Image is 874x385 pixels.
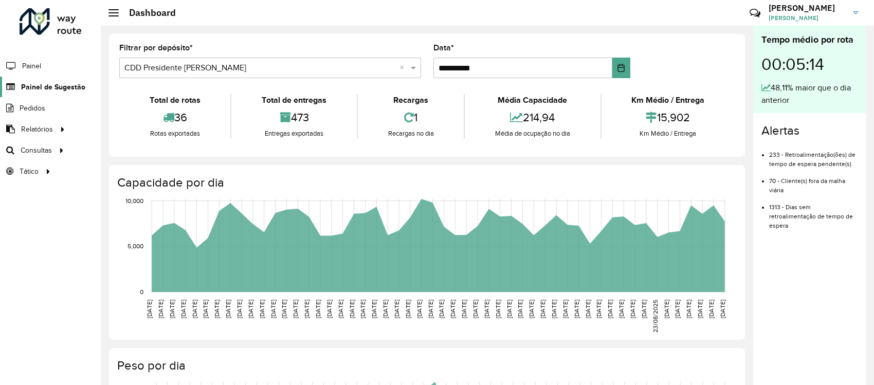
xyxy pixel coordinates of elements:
text: 0 [140,288,143,295]
li: 70 - Cliente(s) fora da malha viária [769,169,858,195]
div: Entregas exportadas [234,129,354,139]
text: [DATE] [697,300,703,318]
label: Data [433,42,454,54]
div: Total de rotas [122,94,228,106]
text: [DATE] [427,300,434,318]
text: [DATE] [247,300,254,318]
text: [DATE] [180,300,187,318]
text: [DATE] [337,300,344,318]
div: 15,902 [604,106,732,129]
div: 00:05:14 [761,47,858,82]
text: [DATE] [349,300,355,318]
a: Contato Rápido [744,2,766,24]
div: 214,94 [467,106,597,129]
span: Relatórios [21,124,53,135]
text: [DATE] [472,300,479,318]
text: [DATE] [629,300,636,318]
h3: [PERSON_NAME] [769,3,846,13]
text: [DATE] [213,300,220,318]
text: [DATE] [359,300,366,318]
text: [DATE] [315,300,321,318]
text: [DATE] [202,300,209,318]
li: 233 - Retroalimentação(ões) de tempo de espera pendente(s) [769,142,858,169]
text: [DATE] [393,300,400,318]
text: [DATE] [719,300,726,318]
span: Clear all [399,62,408,74]
text: [DATE] [292,300,299,318]
div: Média de ocupação no dia [467,129,597,139]
text: [DATE] [382,300,389,318]
div: Tempo médio por rota [761,33,858,47]
text: [DATE] [506,300,513,318]
div: Recargas no dia [360,129,461,139]
text: [DATE] [449,300,456,318]
text: [DATE] [371,300,377,318]
text: [DATE] [270,300,277,318]
text: [DATE] [405,300,411,318]
text: [DATE] [225,300,231,318]
text: 10,000 [125,197,143,204]
text: [DATE] [259,300,265,318]
div: 36 [122,106,228,129]
h4: Capacidade por dia [117,175,735,190]
text: [DATE] [281,300,287,318]
span: Tático [20,166,39,177]
label: Filtrar por depósito [119,42,193,54]
span: Pedidos [20,103,45,114]
div: Total de entregas [234,94,354,106]
div: Km Médio / Entrega [604,129,732,139]
span: Painel [22,61,41,71]
text: [DATE] [551,300,557,318]
li: 1313 - Dias sem retroalimentação de tempo de espera [769,195,858,230]
text: [DATE] [191,300,198,318]
div: 473 [234,106,354,129]
text: [DATE] [528,300,535,318]
text: [DATE] [618,300,625,318]
text: [DATE] [517,300,523,318]
div: Km Médio / Entrega [604,94,732,106]
span: Consultas [21,145,52,156]
text: [DATE] [674,300,681,318]
text: [DATE] [595,300,602,318]
text: [DATE] [157,300,164,318]
text: [DATE] [573,300,580,318]
text: [DATE] [708,300,715,318]
span: Painel de Sugestão [21,82,85,93]
text: [DATE] [495,300,501,318]
span: [PERSON_NAME] [769,13,846,23]
text: [DATE] [146,300,153,318]
text: [DATE] [607,300,613,318]
text: [DATE] [585,300,591,318]
text: [DATE] [663,300,670,318]
h4: Alertas [761,123,858,138]
text: [DATE] [685,300,692,318]
text: [DATE] [483,300,490,318]
text: [DATE] [461,300,467,318]
text: [DATE] [641,300,647,318]
div: Média Capacidade [467,94,597,106]
text: 5,000 [128,243,143,250]
div: Recargas [360,94,461,106]
text: [DATE] [438,300,445,318]
text: 23/08/2025 [652,300,659,333]
text: [DATE] [169,300,175,318]
text: [DATE] [416,300,423,318]
div: Rotas exportadas [122,129,228,139]
h2: Dashboard [119,7,176,19]
div: 1 [360,106,461,129]
text: [DATE] [562,300,569,318]
text: [DATE] [326,300,333,318]
div: 48,11% maior que o dia anterior [761,82,858,106]
h4: Peso por dia [117,358,735,373]
text: [DATE] [539,300,546,318]
text: [DATE] [303,300,310,318]
button: Choose Date [612,58,630,78]
text: [DATE] [236,300,243,318]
